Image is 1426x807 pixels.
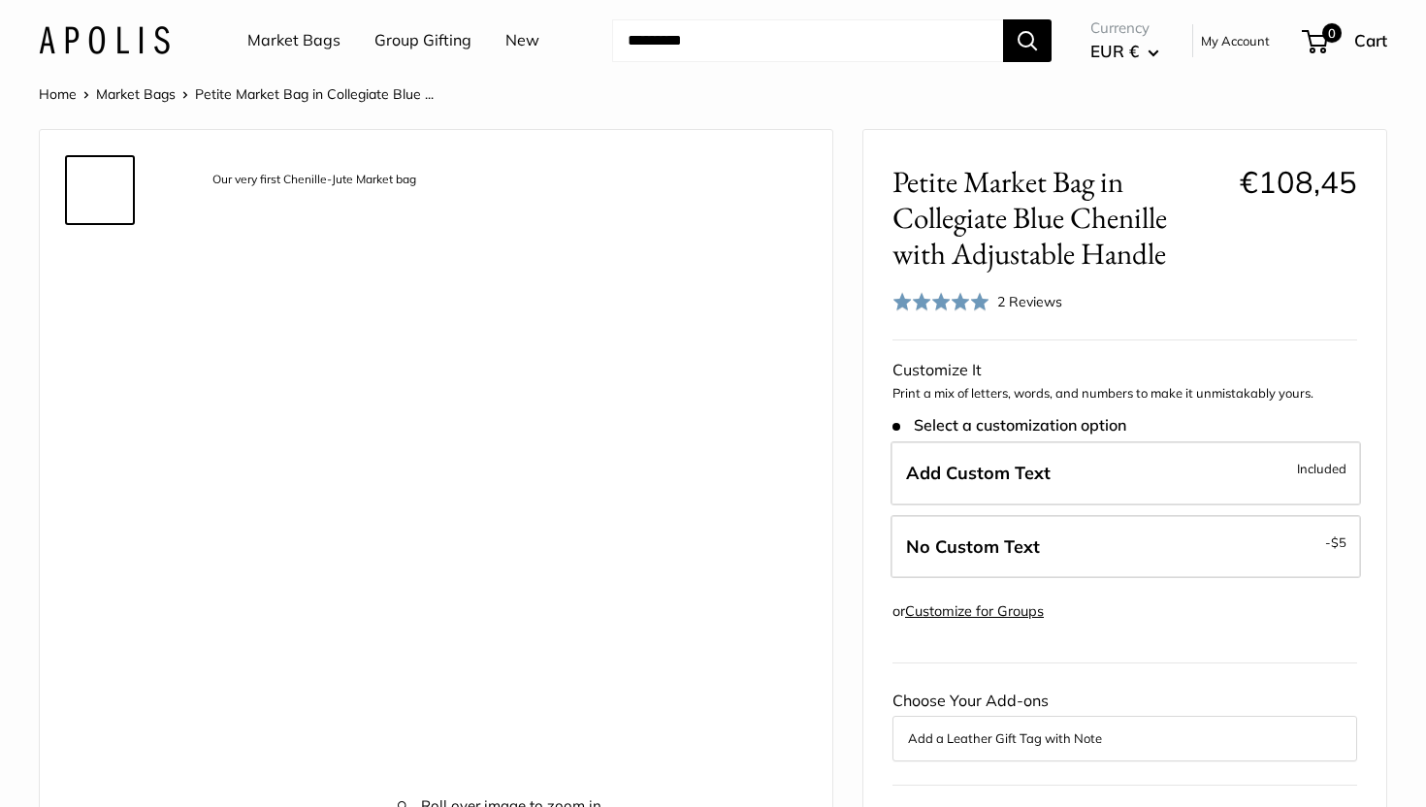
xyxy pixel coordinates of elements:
a: Home [39,85,77,103]
a: Market Bags [247,26,340,55]
span: Petite Market Bag in Collegiate Blue ... [195,85,434,103]
button: Add a Leather Gift Tag with Note [908,726,1342,750]
a: description_Take it anywhere with easy-grip handles. [65,310,135,370]
div: Our very first Chenille-Jute Market bag [203,167,426,193]
span: 0 [1322,23,1342,43]
p: Print a mix of letters, words, and numbers to make it unmistakably yours. [892,384,1357,403]
span: Cart [1354,30,1387,50]
div: or [892,598,1044,625]
span: Add Custom Text [906,462,1051,484]
label: Add Custom Text [891,441,1361,505]
span: - [1325,531,1346,554]
a: 0 Cart [1304,25,1387,56]
input: Search... [612,19,1003,62]
div: Customize It [892,356,1357,385]
button: EUR € [1090,36,1159,67]
a: Group Gifting [374,26,471,55]
span: 2 Reviews [997,293,1062,310]
a: description_Our very first Chenille-Jute Market bag [65,155,135,225]
a: Petite Market Bag in Collegiate Blue Chenille with Adjustable Handle [65,688,135,758]
div: Choose Your Add-ons [892,687,1357,760]
a: New [505,26,539,55]
span: EUR € [1090,41,1139,61]
img: Apolis [39,26,170,54]
span: No Custom Text [906,535,1040,558]
a: description_A close up of our first Chenille Jute Market Bag [65,533,135,602]
a: Petite Market Bag in Collegiate Blue Chenille with Adjustable Handle [65,377,135,447]
a: Petite Market Bag in Collegiate Blue Chenille with Adjustable Handle [65,610,135,680]
label: Leave Blank [891,515,1361,579]
a: Petite Market Bag in Collegiate Blue Chenille with Adjustable Handle [65,233,135,303]
span: Included [1297,457,1346,480]
a: description_Make it yours with Customizable Text [65,455,135,525]
span: $5 [1331,534,1346,550]
a: Market Bags [96,85,176,103]
nav: Breadcrumb [39,81,434,107]
a: Customize for Groups [905,602,1044,620]
span: €108,45 [1240,163,1357,201]
span: Petite Market Bag in Collegiate Blue Chenille with Adjustable Handle [892,164,1225,273]
button: Search [1003,19,1052,62]
span: Select a customization option [892,416,1126,435]
span: Currency [1090,15,1159,42]
a: My Account [1201,29,1270,52]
